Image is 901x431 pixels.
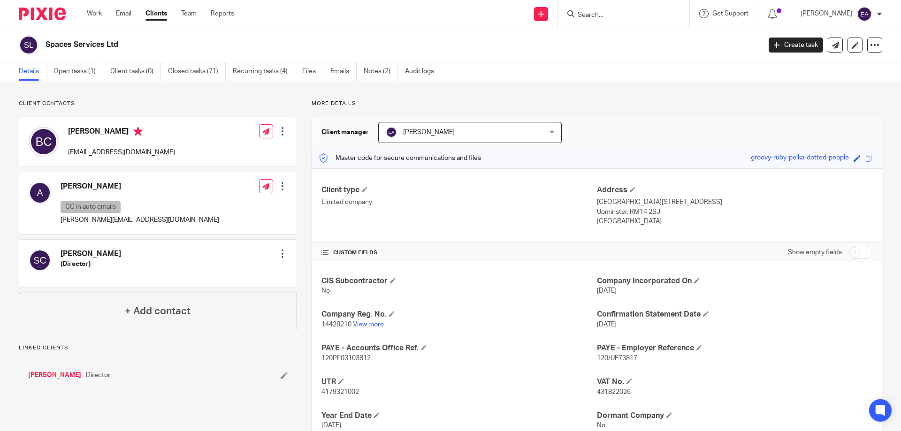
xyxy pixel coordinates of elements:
img: svg%3E [29,127,59,157]
a: Email [116,9,131,18]
a: Clients [145,9,167,18]
span: 4179321002 [321,389,359,395]
h4: CUSTOM FIELDS [321,249,597,257]
h4: Company Incorporated On [597,276,872,286]
span: [DATE] [321,422,341,429]
p: [PERSON_NAME] [801,9,852,18]
a: Work [87,9,102,18]
a: Emails [330,62,357,81]
span: [DATE] [597,321,617,328]
p: [GEOGRAPHIC_DATA][STREET_ADDRESS] [597,197,872,207]
span: Director [86,371,110,380]
a: Client tasks (0) [110,62,161,81]
a: Reports [211,9,234,18]
h4: [PERSON_NAME] [68,127,175,138]
h4: + Add contact [125,304,191,318]
p: [GEOGRAPHIC_DATA] [597,217,872,226]
h4: Client type [321,185,597,195]
h4: Year End Date [321,411,597,421]
a: Team [181,9,197,18]
h4: CIS Subcontractor [321,276,597,286]
h4: [PERSON_NAME] [61,249,121,259]
h4: PAYE - Employer Reference [597,343,872,353]
p: More details [312,100,882,107]
h3: Client manager [321,128,369,137]
p: Limited company [321,197,597,207]
a: [PERSON_NAME] [28,371,81,380]
span: 120/UE73817 [597,355,637,362]
h4: Address [597,185,872,195]
h4: [PERSON_NAME] [61,181,219,191]
h4: Confirmation Statement Date [597,310,872,319]
p: [PERSON_NAME][EMAIL_ADDRESS][DOMAIN_NAME] [61,215,219,225]
h2: Spaces Services Ltd [46,40,613,50]
h4: PAYE - Accounts Office Ref. [321,343,597,353]
a: Open tasks (1) [53,62,103,81]
div: groovy-ruby-polka-dotted-people [751,153,849,164]
h4: VAT No. [597,377,872,387]
a: Create task [769,38,823,53]
h4: UTR [321,377,597,387]
i: Primary [133,127,143,136]
span: [DATE] [597,287,617,294]
p: Linked clients [19,344,297,352]
img: svg%3E [386,127,397,138]
span: [PERSON_NAME] [403,129,455,136]
a: Notes (2) [364,62,398,81]
img: svg%3E [857,7,872,22]
a: View more [353,321,384,328]
input: Search [577,11,661,20]
img: Pixie [19,8,66,20]
p: [EMAIL_ADDRESS][DOMAIN_NAME] [68,148,175,157]
a: Audit logs [405,62,441,81]
img: svg%3E [29,181,51,204]
p: Upminster, RM14 2SJ [597,207,872,217]
h4: Company Reg. No. [321,310,597,319]
h5: (Director) [61,259,121,269]
span: No [597,422,605,429]
p: Master code for secure communications and files [319,153,481,163]
label: Show empty fields [788,248,842,257]
img: svg%3E [29,249,51,272]
a: Files [302,62,323,81]
span: 431822026 [597,389,631,395]
a: Details [19,62,46,81]
span: 14428210 [321,321,351,328]
span: Get Support [712,10,748,17]
p: CC in auto emails [61,201,121,213]
span: No [321,287,330,294]
p: Client contacts [19,100,297,107]
a: Recurring tasks (4) [233,62,295,81]
h4: Dormant Company [597,411,872,421]
a: Closed tasks (71) [168,62,226,81]
span: 120PF03103812 [321,355,371,362]
img: svg%3E [19,35,38,55]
